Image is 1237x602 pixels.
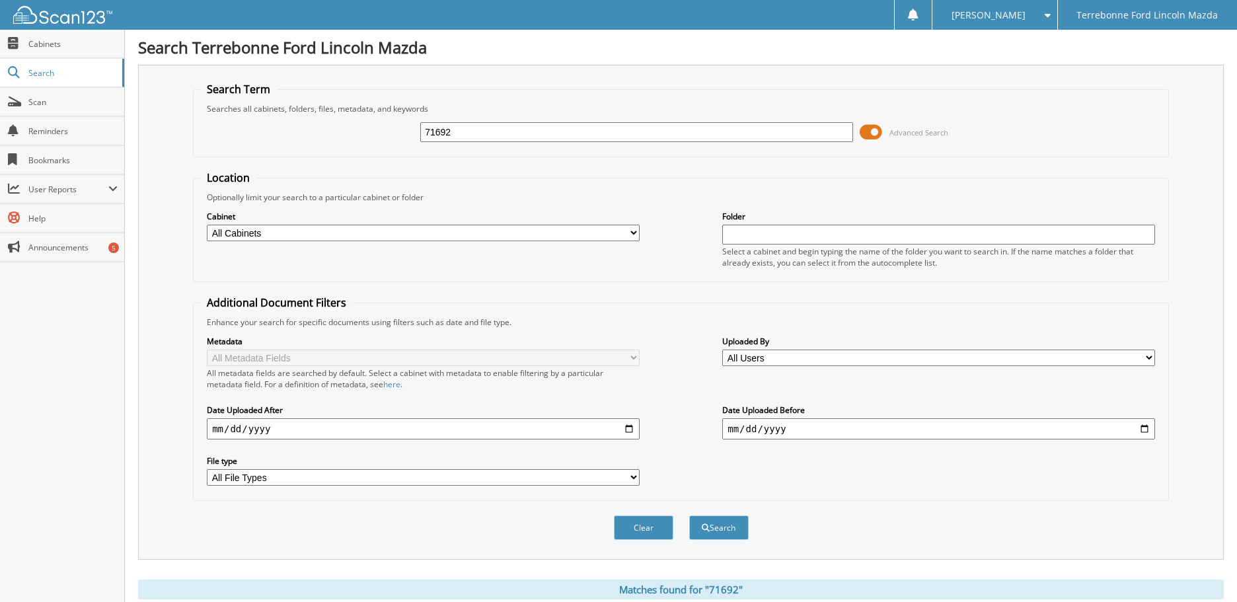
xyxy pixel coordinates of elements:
div: Enhance your search for specific documents using filters such as date and file type. [200,317,1162,328]
div: Select a cabinet and begin typing the name of the folder you want to search in. If the name match... [722,246,1155,268]
label: Folder [722,211,1155,222]
span: Bookmarks [28,155,118,166]
span: Advanced Search [889,128,948,137]
label: Date Uploaded Before [722,404,1155,416]
span: Search [28,67,116,79]
span: Reminders [28,126,118,137]
h1: Search Terrebonne Ford Lincoln Mazda [138,36,1224,58]
div: Matches found for "71692" [138,580,1224,599]
legend: Location [200,170,256,185]
button: Search [689,515,749,540]
span: User Reports [28,184,108,195]
a: here [383,379,400,390]
span: [PERSON_NAME] [952,11,1026,19]
input: end [722,418,1155,439]
span: Cabinets [28,38,118,50]
div: Optionally limit your search to a particular cabinet or folder [200,192,1162,203]
label: File type [207,455,640,467]
div: Searches all cabinets, folders, files, metadata, and keywords [200,103,1162,114]
label: Cabinet [207,211,640,222]
legend: Additional Document Filters [200,295,353,310]
div: All metadata fields are searched by default. Select a cabinet with metadata to enable filtering b... [207,367,640,390]
span: Help [28,213,118,224]
input: start [207,418,640,439]
label: Uploaded By [722,336,1155,347]
label: Metadata [207,336,640,347]
img: scan123-logo-white.svg [13,6,112,24]
label: Date Uploaded After [207,404,640,416]
span: Scan [28,96,118,108]
div: 5 [108,243,119,253]
button: Clear [614,515,673,540]
legend: Search Term [200,82,277,96]
span: Announcements [28,242,118,253]
span: Terrebonne Ford Lincoln Mazda [1076,11,1218,19]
